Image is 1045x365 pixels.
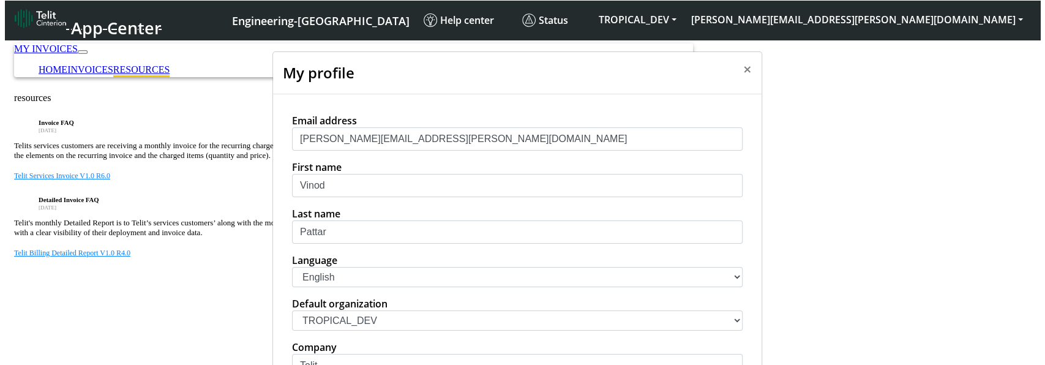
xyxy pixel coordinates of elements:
[71,17,162,39] span: App Center
[232,13,410,28] span: Engineering-[GEOGRAPHIC_DATA]
[517,9,591,32] a: Status
[15,9,66,28] img: logo-telit-cinterion-gw-new.png
[283,62,354,84] h4: My profile
[292,297,388,310] label: Default organization
[424,13,494,27] span: Help center
[231,9,409,31] a: Your current platform instance
[591,9,684,31] button: TROPICAL_DEV
[424,13,437,27] img: knowledge.svg
[292,114,357,127] label: Email address
[684,9,1030,31] button: [PERSON_NAME][EMAIL_ADDRESS][PERSON_NAME][DOMAIN_NAME]
[419,9,517,32] a: Help center
[522,13,568,27] span: Status
[743,59,752,79] span: ×
[292,207,340,220] label: Last name
[292,160,342,174] label: First name
[15,6,160,35] a: App Center
[292,341,337,354] label: Company
[292,254,337,267] label: Language
[522,13,536,27] img: status.svg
